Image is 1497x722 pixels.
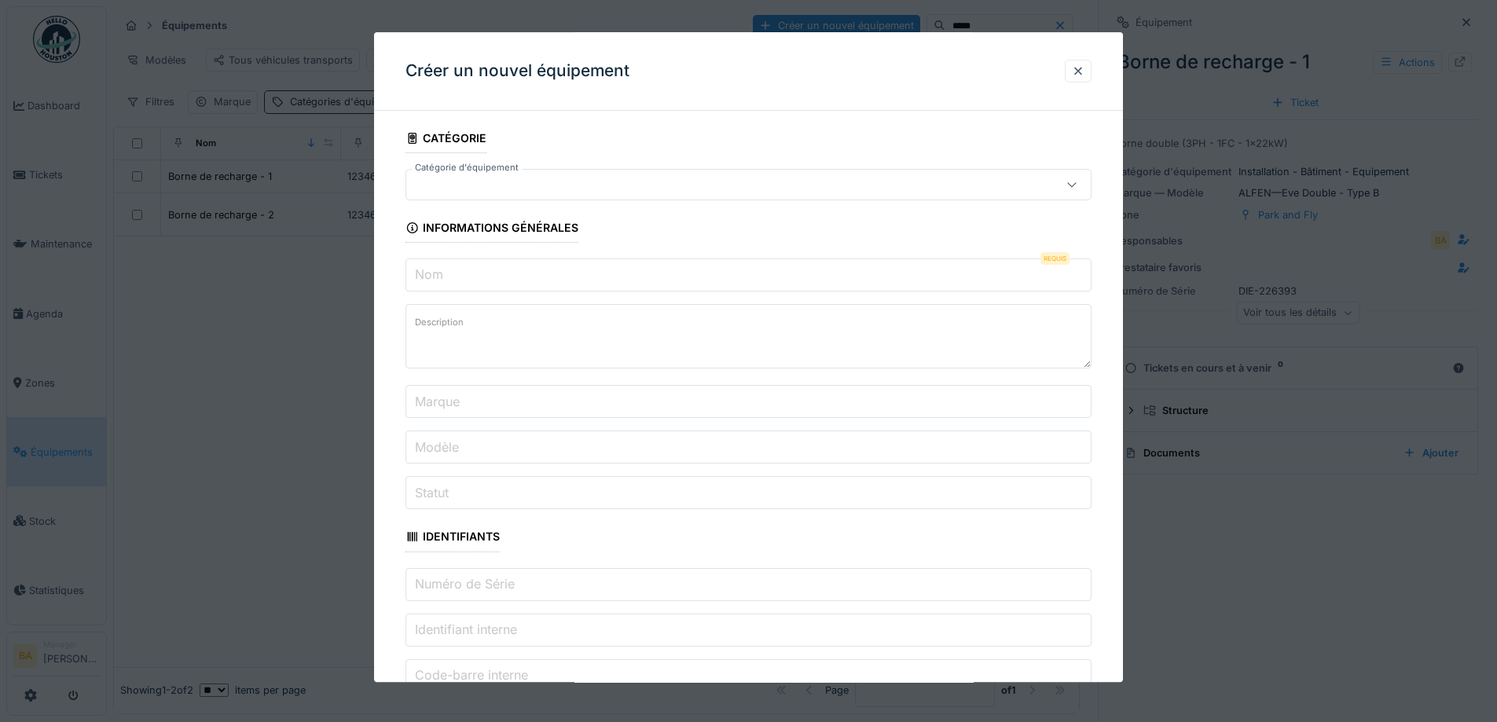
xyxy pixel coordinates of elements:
[412,392,463,411] label: Marque
[412,313,467,333] label: Description
[412,665,531,684] label: Code-barre interne
[412,620,520,639] label: Identifiant interne
[405,216,578,243] div: Informations générales
[405,126,486,153] div: Catégorie
[412,574,518,593] label: Numéro de Série
[405,526,500,552] div: Identifiants
[412,161,522,174] label: Catégorie d'équipement
[405,61,629,81] h3: Créer un nouvel équipement
[412,266,446,284] label: Nom
[412,483,452,502] label: Statut
[1040,253,1070,266] div: Requis
[412,438,462,456] label: Modèle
